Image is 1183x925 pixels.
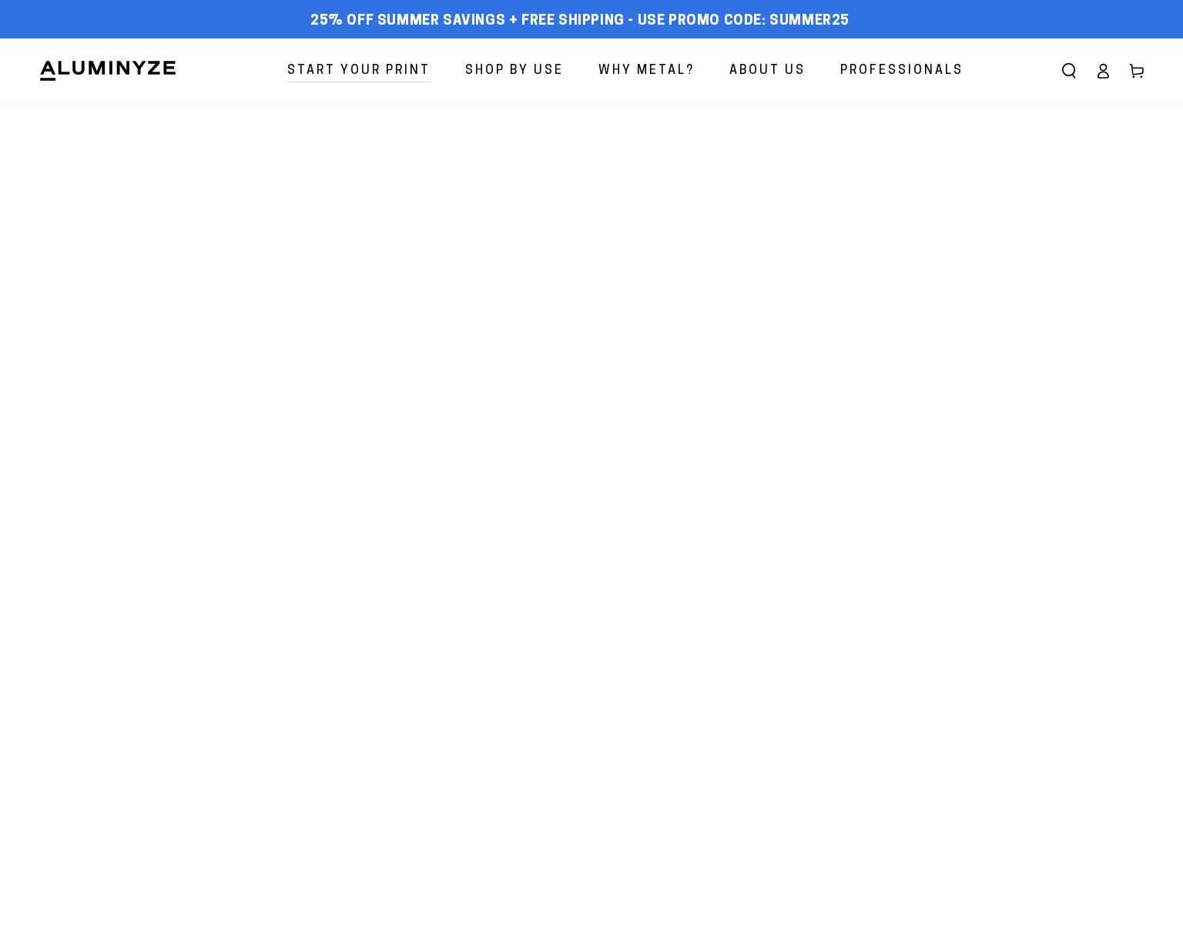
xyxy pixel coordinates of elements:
[39,59,177,82] img: Aluminyze
[718,51,817,92] a: About Us
[310,13,850,30] span: 25% off Summer Savings + Free Shipping - Use Promo Code: SUMMER25
[454,51,575,92] a: Shop By Use
[829,51,975,92] a: Professionals
[840,60,963,82] span: Professionals
[287,60,431,82] span: Start Your Print
[587,51,706,92] a: Why Metal?
[465,60,564,82] span: Shop By Use
[1052,54,1086,88] summary: Search our site
[729,60,806,82] span: About Us
[598,60,695,82] span: Why Metal?
[276,51,442,92] a: Start Your Print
